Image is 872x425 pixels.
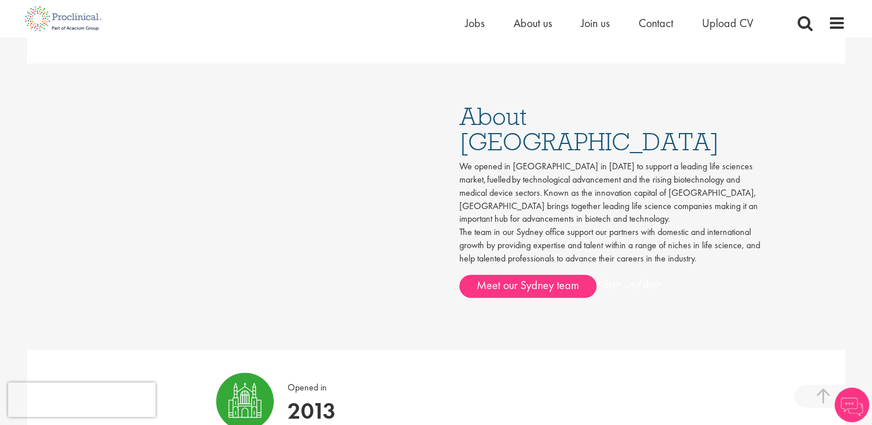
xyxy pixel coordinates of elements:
h1: About [GEOGRAPHIC_DATA] [459,104,765,154]
p: Opened in [288,373,336,394]
span: <div>…</div> [597,276,662,291]
a: About us [514,16,552,31]
a: Meet our Sydney team [459,275,597,298]
img: Chatbot [835,388,869,422]
p: We opened in [GEOGRAPHIC_DATA] in [DATE] to support a leading life sciences market, fuelled by te... [459,160,765,265]
iframe: reCAPTCHA [8,382,156,417]
a: Upload CV [702,16,753,31]
iframe: Sydney - Location Overview [108,92,431,274]
a: Jobs [465,16,485,31]
a: Contact [639,16,673,31]
a: Join us [581,16,610,31]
